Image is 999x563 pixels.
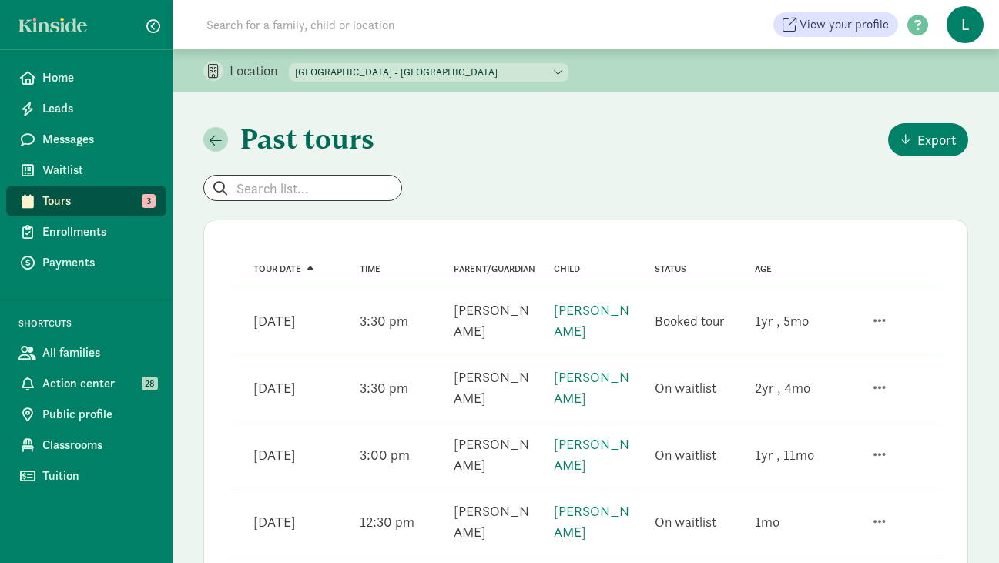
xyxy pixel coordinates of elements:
[554,435,629,474] a: [PERSON_NAME]
[655,444,716,465] div: On waitlist
[655,511,716,532] div: On waitlist
[42,192,154,210] span: Tours
[6,62,166,93] a: Home
[360,377,408,398] div: 3:30 pm
[773,12,898,37] a: View your profile
[142,194,156,208] span: 3
[6,124,166,155] a: Messages
[755,444,814,465] div: 1yr , 11mo
[6,337,166,368] a: All families
[253,263,301,274] span: Tour date
[142,377,158,390] span: 28
[800,15,889,34] span: View your profile
[655,377,716,398] div: On waitlist
[42,343,154,362] span: All families
[42,405,154,424] span: Public profile
[454,263,535,274] a: Parent/guardian
[6,186,166,216] a: Tours 3
[42,99,154,118] span: Leads
[655,310,725,331] div: Booked tour
[360,310,408,331] div: 3:30 pm
[42,130,154,149] span: Messages
[6,93,166,124] a: Leads
[6,399,166,430] a: Public profile
[755,377,810,398] div: 2yr , 4mo
[253,511,296,532] div: [DATE]
[454,434,535,475] div: [PERSON_NAME]
[554,301,629,340] a: [PERSON_NAME]
[253,377,296,398] div: [DATE]
[253,263,313,274] a: Tour date
[947,6,984,43] span: L
[197,9,629,40] input: Search for a family, child or location
[253,444,296,465] div: [DATE]
[454,367,535,408] div: [PERSON_NAME]
[922,489,999,563] iframe: Chat Widget
[655,263,686,274] span: Status
[6,430,166,461] a: Classrooms
[755,263,772,274] a: Age
[253,310,296,331] div: [DATE]
[6,368,166,399] a: Action center 28
[42,253,154,272] span: Payments
[42,436,154,454] span: Classrooms
[917,129,956,150] span: Export
[6,155,166,186] a: Waitlist
[554,263,580,274] a: Child
[755,511,779,532] div: 1mo
[888,123,968,156] button: Export
[240,123,374,156] h1: Past tours
[360,511,414,532] div: 12:30 pm
[42,223,154,241] span: Enrollments
[755,310,809,331] div: 1yr , 5mo
[230,62,289,80] p: Location
[6,247,166,278] a: Payments
[6,461,166,491] a: Tuition
[554,502,629,541] a: [PERSON_NAME]
[554,368,629,407] a: [PERSON_NAME]
[454,300,535,341] div: [PERSON_NAME]
[42,69,154,87] span: Home
[42,161,154,179] span: Waitlist
[454,501,535,542] div: [PERSON_NAME]
[360,263,380,274] span: Time
[42,374,154,393] span: Action center
[42,467,154,485] span: Tuition
[204,176,401,200] input: Search list...
[360,444,410,465] div: 3:00 pm
[6,216,166,247] a: Enrollments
